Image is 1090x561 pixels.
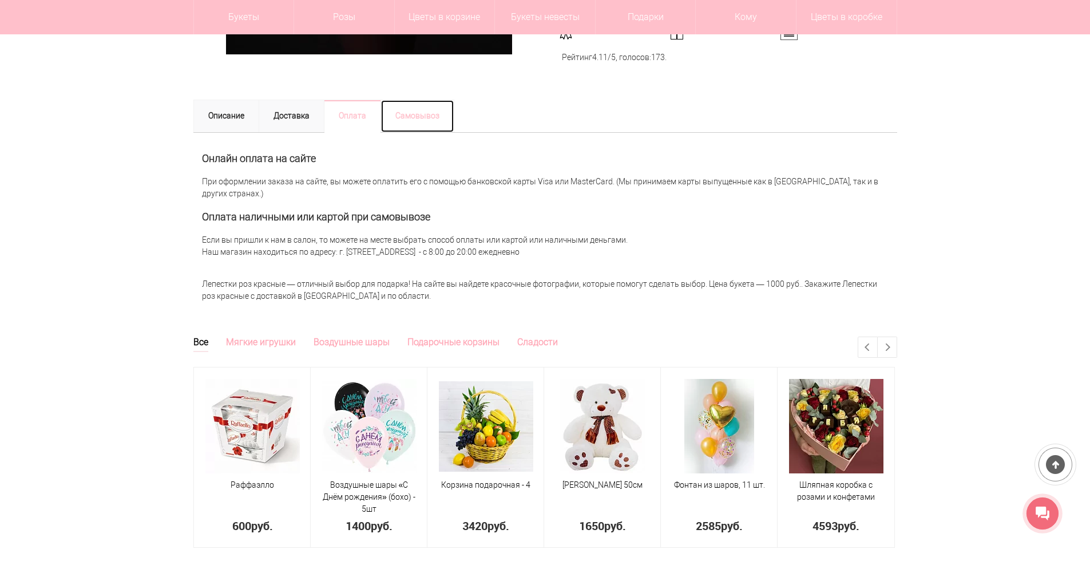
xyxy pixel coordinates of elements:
span: 3420 [462,518,487,534]
img: Фонтан из шаров, 11 шт. [684,379,754,473]
span: руб. [251,518,273,534]
a: Next [878,337,897,357]
a: Оплата [324,100,381,133]
a: Воздушные шары [314,337,390,351]
a: Все [193,337,208,352]
p: При оформлении заказа на сайте, вы можете оплатить его с помощью банковской карты Visa или Master... [202,176,889,200]
img: Раффаэлло [205,379,300,473]
a: [PERSON_NAME] 50см [562,480,643,489]
div: Лепестки роз красные — отличный выбор для подарка! На сайте вы найдете красочные фотографии, кото... [193,272,897,308]
img: Медведь Тони 50см [560,379,645,473]
span: 1400 [346,518,371,534]
p: Если вы пришли к нам в салон, то можете на месте выбрать способ оплаты или картой или наличными д... [202,234,889,258]
img: Шляпная коробка с розами и конфетами [789,379,883,473]
h2: Онлайн оплата на сайте [202,153,889,164]
span: руб. [487,518,509,534]
a: Воздушные шары «С Днём рождения» (бохо) - 5шт [323,480,415,513]
span: 600 [232,518,251,534]
h2: Оплата наличными или картой при самовывозе [202,211,889,223]
a: Шляпная коробка с розами и конфетами [797,480,875,501]
a: Корзина подарочная - 4 [441,480,530,489]
a: Доставка [259,100,324,133]
a: Previous [858,337,877,357]
img: Корзина подарочная - 4 [439,381,533,472]
a: Самовывоз [380,100,454,133]
span: 173 [651,53,665,62]
div: Рейтинг /5, голосов: . [562,52,667,64]
a: Фонтан из шаров, 11 шт. [674,480,765,489]
a: Подарочные корзины [407,337,500,351]
a: Раффаэлло [231,480,274,489]
span: 1650 [579,518,604,534]
span: 4593 [812,518,838,534]
span: руб. [371,518,393,534]
a: Сладости [517,337,558,351]
a: Мягкие игрушки [226,337,296,351]
span: 4.11 [592,53,608,62]
span: 2585 [696,518,721,534]
a: Описание [193,100,259,133]
span: руб. [721,518,743,534]
span: руб. [604,518,626,534]
span: руб. [838,518,859,534]
img: Воздушные шары «С Днём рождения» (бохо) - 5шт [322,379,417,473]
